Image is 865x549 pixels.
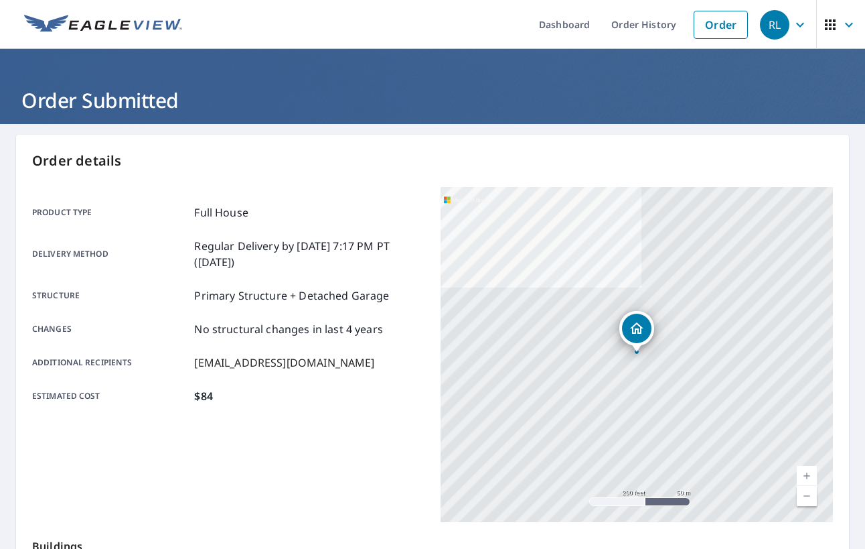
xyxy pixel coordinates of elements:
img: EV Logo [24,15,182,35]
p: Regular Delivery by [DATE] 7:17 PM PT ([DATE]) [194,238,424,270]
p: $84 [194,388,212,404]
p: Structure [32,288,189,304]
a: Order [694,11,748,39]
p: Full House [194,204,248,221]
p: Changes [32,321,189,337]
p: Product type [32,204,189,221]
div: Dropped pin, building 1, Residential property, 551 THORNEYCROFT DR NW CALGARY AB T2K3K3 [619,311,654,353]
div: RL [760,10,789,40]
a: Current Level 17, Zoom Out [797,486,817,506]
p: No structural changes in last 4 years [194,321,383,337]
p: Additional recipients [32,355,189,371]
p: Delivery method [32,238,189,270]
p: [EMAIL_ADDRESS][DOMAIN_NAME] [194,355,374,371]
p: Order details [32,151,833,171]
p: Primary Structure + Detached Garage [194,288,389,304]
a: Current Level 17, Zoom In [797,466,817,486]
p: Estimated cost [32,388,189,404]
h1: Order Submitted [16,86,849,114]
